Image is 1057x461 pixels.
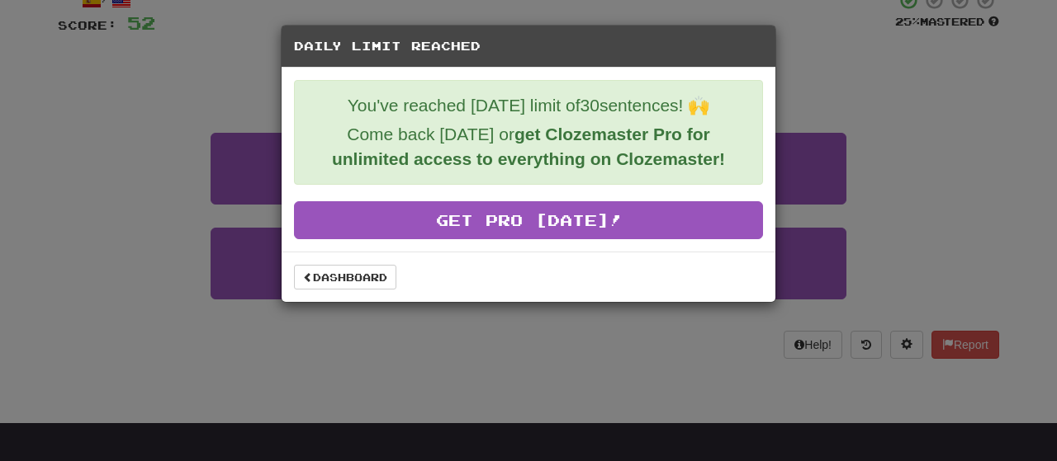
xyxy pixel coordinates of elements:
[294,38,763,54] h5: Daily Limit Reached
[332,125,725,168] strong: get Clozemaster Pro for unlimited access to everything on Clozemaster!
[294,265,396,289] a: Dashboard
[294,201,763,239] a: Get Pro [DATE]!
[307,93,750,118] p: You've reached [DATE] limit of 30 sentences! 🙌
[307,122,750,172] p: Come back [DATE] or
